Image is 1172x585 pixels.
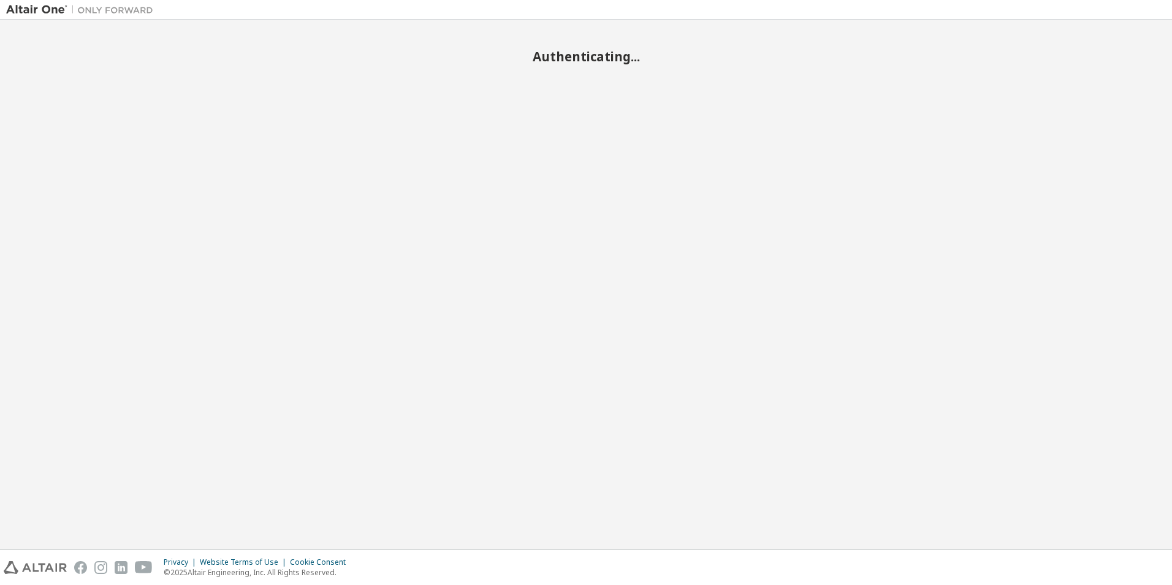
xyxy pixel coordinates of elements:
[6,4,159,16] img: Altair One
[164,557,200,567] div: Privacy
[94,561,107,574] img: instagram.svg
[135,561,153,574] img: youtube.svg
[115,561,127,574] img: linkedin.svg
[290,557,353,567] div: Cookie Consent
[200,557,290,567] div: Website Terms of Use
[6,48,1166,64] h2: Authenticating...
[164,567,353,578] p: © 2025 Altair Engineering, Inc. All Rights Reserved.
[4,561,67,574] img: altair_logo.svg
[74,561,87,574] img: facebook.svg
